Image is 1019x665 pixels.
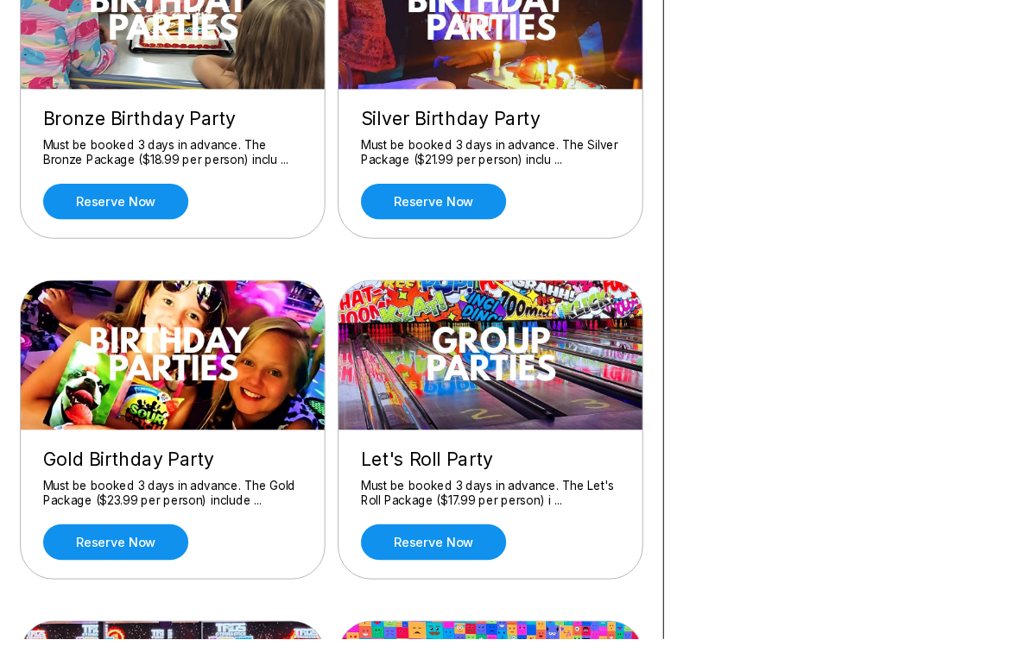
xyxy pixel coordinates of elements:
div: Bronze Birthday Party [45,112,314,135]
a: Reserve now [376,191,527,229]
a: Reserve now [45,191,196,229]
a: Reserve now [45,546,196,583]
div: Must be booked 3 days in advance. The Let's Roll Package ($17.99 per person) i ... [376,499,645,529]
div: Gold Birthday Party [45,467,314,490]
div: Must be booked 3 days in advance. The Silver Package ($21.99 per person) inclu ... [376,144,645,174]
img: Let's Roll Party [352,292,670,448]
img: Gold Birthday Party [22,292,339,448]
div: Must be booked 3 days in advance. The Bronze Package ($18.99 per person) inclu ... [45,144,314,174]
a: Reserve now [376,546,527,583]
div: Silver Birthday Party [376,112,645,135]
div: Must be booked 3 days in advance. The Gold Package ($23.99 per person) include ... [45,499,314,529]
div: Let's Roll Party [376,467,645,490]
